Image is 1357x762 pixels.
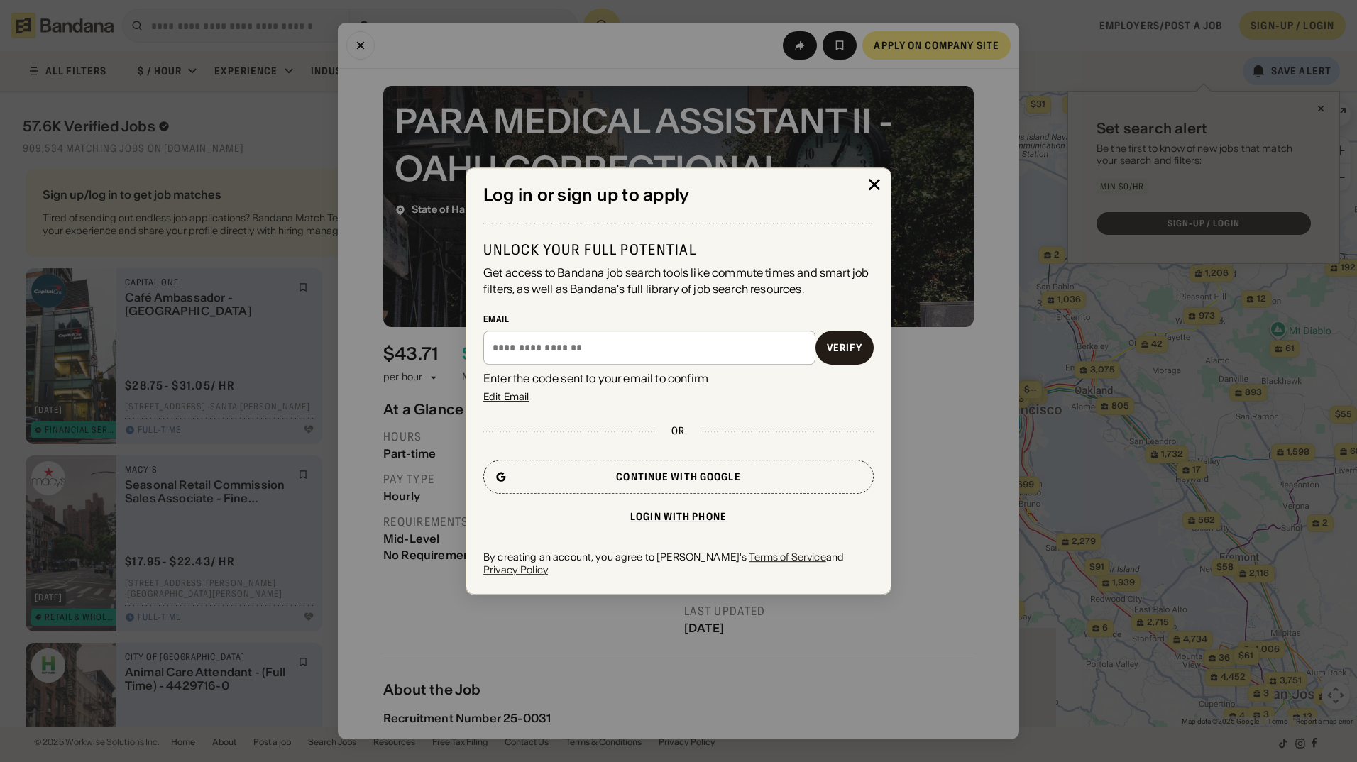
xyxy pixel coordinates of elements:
a: Terms of Service [749,551,825,563]
div: Get access to Bandana job search tools like commute times and smart job filters, as well as Banda... [483,265,874,297]
div: Continue with Google [616,472,740,482]
div: Enter the code sent to your email to confirm [483,370,874,386]
div: Unlock your full potential [483,241,874,259]
div: Log in or sign up to apply [483,185,874,206]
a: Privacy Policy [483,564,548,577]
div: Verify [827,343,862,353]
div: Login with phone [630,512,727,521]
div: By creating an account, you agree to [PERSON_NAME]'s and . [483,551,874,576]
div: Email [483,314,874,325]
div: Edit Email [483,392,529,402]
div: or [671,424,685,437]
